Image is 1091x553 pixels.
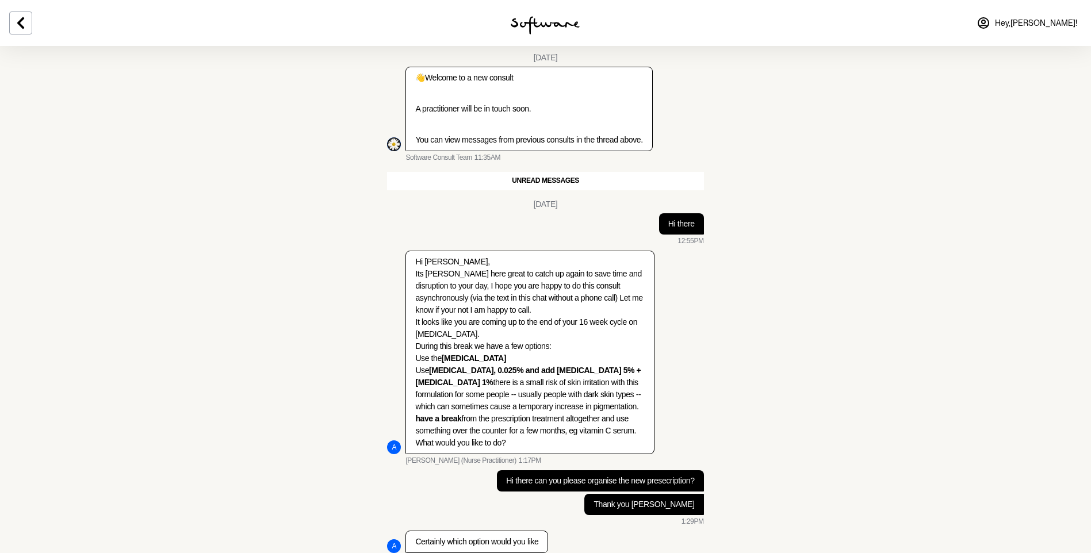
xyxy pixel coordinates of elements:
[415,256,644,352] p: Hi [PERSON_NAME], Its [PERSON_NAME] here great to catch up again to save time and disruption to y...
[387,440,401,454] div: Annie Butler (Nurse Practitioner)
[506,475,694,487] p: Hi there can you please organise the new presecription?
[682,517,704,527] time: 2025-08-20T03:29:26.176Z
[677,237,703,246] time: 2025-08-20T02:55:02.581Z
[415,364,644,413] li: Use there is a small risk of skin irritation with this formulation for some people -- usually peo...
[415,73,425,82] span: 👋
[594,498,694,510] p: Thank you [PERSON_NAME]
[415,536,538,548] p: Certainly which option would you like
[442,354,506,363] strong: [MEDICAL_DATA]
[415,134,642,146] p: You can view messages from previous consults in the thread above.
[970,9,1084,37] a: Hey,[PERSON_NAME]!
[995,18,1077,28] span: Hey, [PERSON_NAME] !
[415,103,642,115] p: A practitioner will be in touch soon.
[415,414,461,423] strong: have a break
[387,539,401,553] div: A
[387,137,401,151] img: S
[474,153,500,163] time: 2025-06-14T01:35:05.876Z
[415,72,642,84] p: Welcome to a new consult
[519,456,541,466] time: 2025-08-20T03:17:04.450Z
[387,137,401,151] div: Software Consult Team
[415,352,644,364] li: Use the
[387,539,401,553] div: Annie Butler (Nurse Practitioner)
[387,172,703,190] div: unread messages
[405,153,472,163] span: Software Consult Team
[511,16,580,34] img: software logo
[415,366,641,387] strong: [MEDICAL_DATA], 0.025% and add [MEDICAL_DATA] 5% + [MEDICAL_DATA] 1%
[534,199,558,209] div: [DATE]
[405,456,516,466] span: [PERSON_NAME] (Nurse Practitioner)
[534,53,558,63] div: [DATE]
[415,413,644,449] li: from the prescription treatment altogether and use something over the counter for a few months, e...
[668,218,695,230] p: Hi there
[387,440,401,454] div: A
